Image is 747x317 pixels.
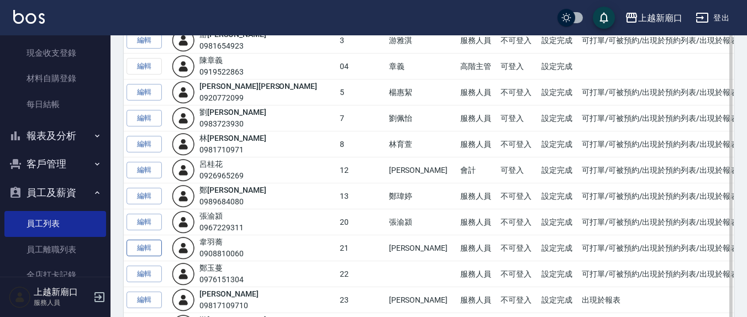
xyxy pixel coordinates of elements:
a: 編輯 [127,162,162,179]
td: 可登入 [498,54,538,80]
td: 23 [337,287,386,313]
div: 0981654923 [199,40,266,52]
td: 設定完成 [539,80,579,105]
div: 0983723930 [199,118,266,130]
td: 不可登入 [498,209,538,235]
td: 設定完成 [539,28,579,54]
div: 0919522863 [199,66,244,78]
td: 不可登入 [498,80,538,105]
td: 設定完成 [539,54,579,80]
h5: 上越新廟口 [34,287,90,298]
a: 全店打卡記錄 [4,262,106,288]
a: 韋羽蕎 [199,237,223,246]
td: 會計 [457,157,498,183]
button: save [593,7,615,29]
td: 服務人員 [457,80,498,105]
td: 服務人員 [457,287,498,313]
img: Logo [13,10,45,24]
a: 編輯 [127,266,162,283]
a: 劉[PERSON_NAME] [199,108,266,117]
td: 不可登入 [498,183,538,209]
td: 服務人員 [457,131,498,157]
div: 0908810060 [199,248,244,260]
td: 04 [337,54,386,80]
a: 現金收支登錄 [4,40,106,66]
td: 鄭瑋婷 [386,183,458,209]
img: user-login-man-human-body-mobile-person-512.png [172,158,195,182]
td: 章義 [386,54,458,80]
td: 可登入 [498,105,538,131]
td: 設定完成 [539,261,579,287]
td: 3 [337,28,386,54]
button: 登出 [691,8,734,28]
a: 每日結帳 [4,92,106,117]
a: 編輯 [127,136,162,153]
div: 0926965269 [199,170,244,182]
td: 不可登入 [498,28,538,54]
td: [PERSON_NAME] [386,287,458,313]
td: 設定完成 [539,157,579,183]
td: 設定完成 [539,235,579,261]
img: user-login-man-human-body-mobile-person-512.png [172,236,195,260]
td: 7 [337,105,386,131]
img: Person [9,286,31,308]
a: [PERSON_NAME][PERSON_NAME] [199,82,317,91]
a: 呂桂花 [199,160,223,168]
td: 服務人員 [457,183,498,209]
td: 不可登入 [498,131,538,157]
td: 12 [337,157,386,183]
td: [PERSON_NAME] [386,157,458,183]
td: 21 [337,235,386,261]
td: 5 [337,80,386,105]
a: 編輯 [127,110,162,127]
div: 上越新廟口 [638,11,682,25]
p: 服務人員 [34,298,90,308]
div: 0981710971 [199,144,266,156]
img: user-login-man-human-body-mobile-person-512.png [172,210,195,234]
div: 0967229311 [199,222,244,234]
td: 不可登入 [498,287,538,313]
td: 不可登入 [498,235,538,261]
a: 編輯 [127,240,162,257]
div: 0989684080 [199,196,266,208]
a: [PERSON_NAME] [199,289,258,298]
td: 不可登入 [498,261,538,287]
img: user-login-man-human-body-mobile-person-512.png [172,55,195,78]
a: 編輯 [127,292,162,309]
a: 張渝潁 [199,212,223,220]
button: 報表及分析 [4,121,106,150]
img: user-login-man-human-body-mobile-person-512.png [172,262,195,286]
td: 林育萱 [386,131,458,157]
button: 客戶管理 [4,150,106,178]
a: 編輯 [127,84,162,101]
div: 0920772099 [199,92,317,104]
td: 高階主管 [457,54,498,80]
a: 員工離職列表 [4,237,106,262]
td: 楊惠絜 [386,80,458,105]
a: 林[PERSON_NAME] [199,134,266,142]
td: 游雅淇 [386,28,458,54]
img: user-login-man-human-body-mobile-person-512.png [172,133,195,156]
td: 22 [337,261,386,287]
td: 設定完成 [539,183,579,209]
a: 陳章義 [199,56,223,65]
a: 鄭玉蔓 [199,263,223,272]
td: 服務人員 [457,105,498,131]
td: 設定完成 [539,131,579,157]
div: 09817109710 [199,300,258,311]
button: 上越新廟口 [620,7,687,29]
td: 設定完成 [539,209,579,235]
img: user-login-man-human-body-mobile-person-512.png [172,288,195,311]
a: 編輯 [127,32,162,49]
td: 13 [337,183,386,209]
td: 設定完成 [539,287,579,313]
td: [PERSON_NAME] [386,235,458,261]
td: 劉佩怡 [386,105,458,131]
a: 編輯 [127,214,162,231]
td: 服務人員 [457,209,498,235]
img: user-login-man-human-body-mobile-person-512.png [172,184,195,208]
img: user-login-man-human-body-mobile-person-512.png [172,29,195,52]
td: 張渝潁 [386,209,458,235]
img: user-login-man-human-body-mobile-person-512.png [172,107,195,130]
a: 鄭[PERSON_NAME] [199,186,266,194]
